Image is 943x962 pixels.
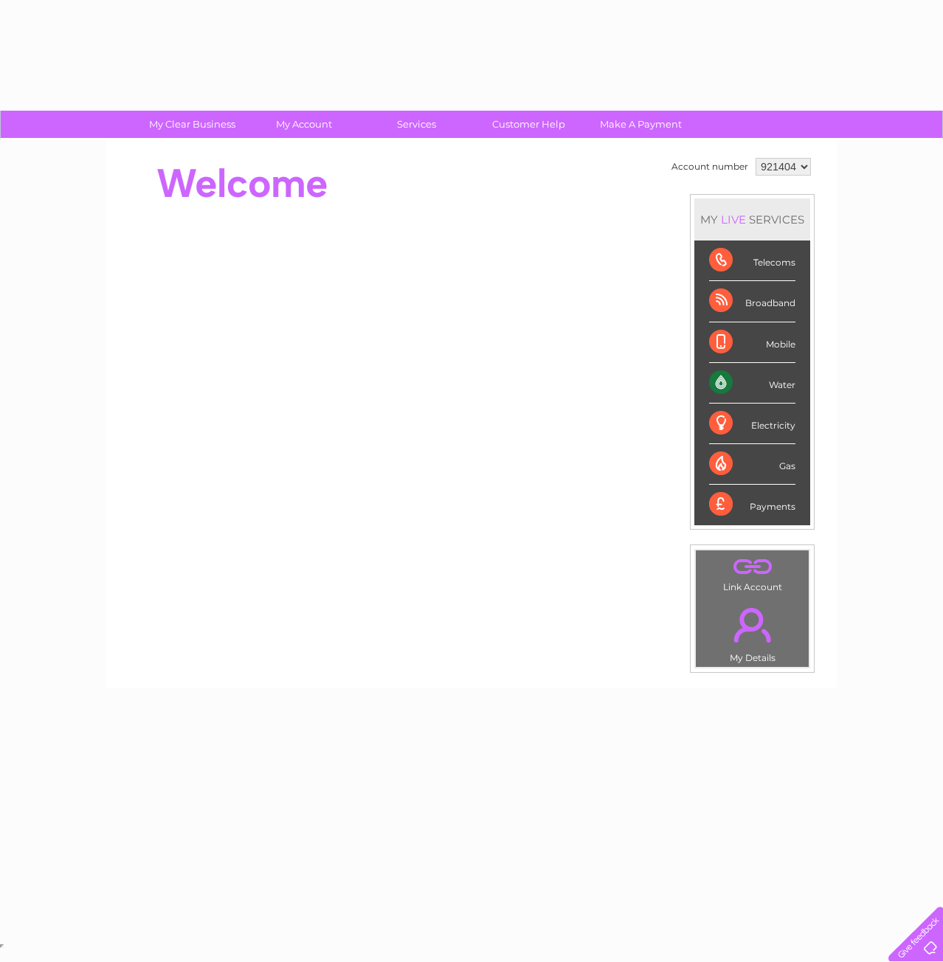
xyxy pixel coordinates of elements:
[580,111,702,138] a: Make A Payment
[709,281,795,322] div: Broadband
[709,404,795,444] div: Electricity
[695,595,809,668] td: My Details
[709,485,795,525] div: Payments
[356,111,477,138] a: Services
[709,363,795,404] div: Water
[668,154,752,179] td: Account number
[709,444,795,485] div: Gas
[718,212,749,226] div: LIVE
[695,550,809,596] td: Link Account
[709,322,795,363] div: Mobile
[131,111,253,138] a: My Clear Business
[700,554,805,580] a: .
[468,111,590,138] a: Customer Help
[694,198,810,240] div: MY SERVICES
[709,240,795,281] div: Telecoms
[700,599,805,651] a: .
[243,111,365,138] a: My Account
